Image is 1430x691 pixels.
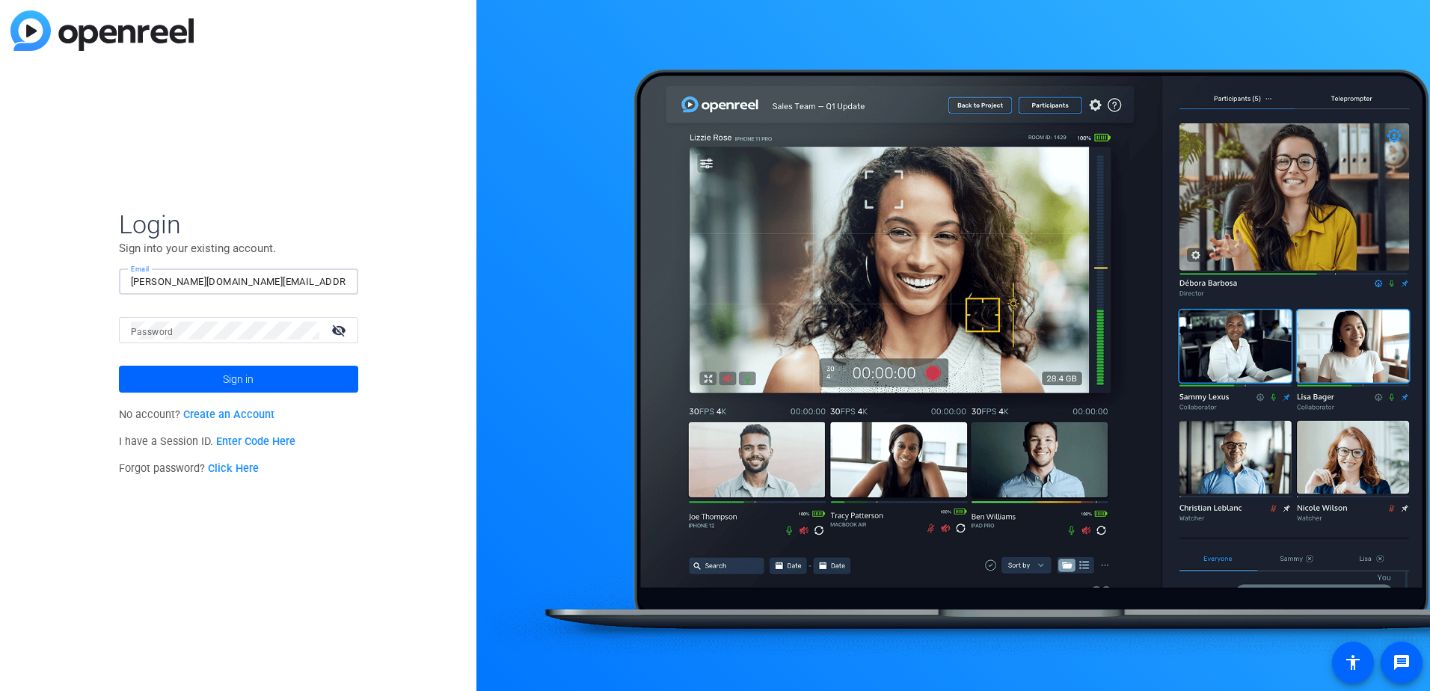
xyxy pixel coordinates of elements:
p: Sign into your existing account. [119,240,358,257]
a: Create an Account [183,408,274,421]
a: Click Here [208,462,259,475]
a: Enter Code Here [216,435,295,448]
span: No account? [119,408,275,421]
mat-label: Email [131,265,150,273]
mat-icon: visibility_off [322,319,358,341]
span: Login [119,209,358,240]
input: Enter Email Address [131,273,346,291]
span: I have a Session ID. [119,435,296,448]
span: Forgot password? [119,462,260,475]
mat-icon: accessibility [1344,654,1362,672]
mat-icon: message [1393,654,1411,672]
mat-label: Password [131,327,174,337]
img: blue-gradient.svg [10,10,194,51]
span: Sign in [223,360,254,398]
button: Sign in [119,366,358,393]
